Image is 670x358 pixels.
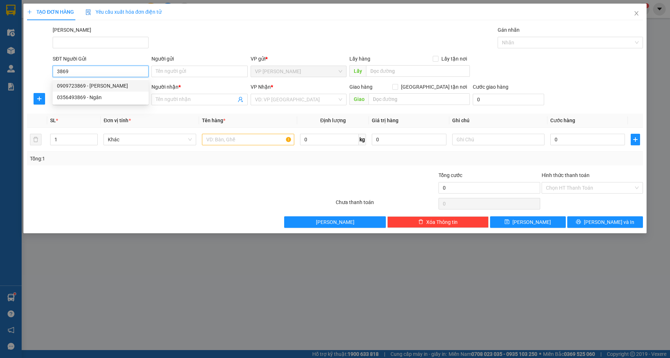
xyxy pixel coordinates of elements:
label: Hình thức thanh toán [542,172,590,178]
label: Mã ĐH [53,27,91,33]
button: delete [30,134,41,145]
button: deleteXóa Thông tin [387,216,489,228]
div: Người nhận [151,83,247,91]
span: plus [631,137,640,142]
th: Ghi chú [449,114,548,128]
span: Giá trị hàng [372,118,398,123]
li: VP VP [PERSON_NAME] [50,39,96,55]
span: [PERSON_NAME] [512,218,551,226]
span: VP Phạm Ngũ Lão [255,66,342,77]
input: VD: Bàn, Ghế [202,134,295,145]
span: plus [27,9,32,14]
input: Dọc đường [366,65,470,77]
input: Dọc đường [369,93,470,105]
span: Giao [349,93,369,105]
span: Lấy hàng [349,56,370,62]
span: SL [50,118,56,123]
label: Cước giao hàng [473,84,508,90]
span: Đơn vị tính [103,118,131,123]
input: Cước giao hàng [473,94,544,105]
div: Chưa thanh toán [335,198,438,211]
span: Lấy tận nơi [438,55,470,63]
div: VP gửi [251,55,347,63]
div: 0356493869 - Ngân [57,93,144,101]
span: Lấy [349,65,366,77]
span: Cước hàng [550,118,575,123]
span: Tên hàng [202,118,225,123]
input: 0 [372,134,446,145]
span: plus [34,96,45,102]
div: 0356493869 - Ngân [53,92,149,103]
li: Nam Hải Limousine [4,4,105,31]
span: kg [359,134,366,145]
button: Close [626,4,647,24]
input: Ghi Chú [452,134,545,145]
span: VP Nhận [251,84,271,90]
div: 0909723869 - ANH THÁI [53,80,149,92]
span: user-add [238,97,243,102]
img: icon [85,9,91,15]
span: Tổng cước [438,172,462,178]
label: Gán nhãn [498,27,520,33]
button: [PERSON_NAME] [284,216,385,228]
span: [PERSON_NAME] [316,218,354,226]
div: SĐT Người Gửi [53,55,149,63]
span: Yêu cầu xuất hóa đơn điện tử [85,9,162,15]
span: save [504,219,510,225]
span: [PERSON_NAME] và In [584,218,634,226]
li: VP VP [PERSON_NAME] Lão [4,39,50,63]
span: printer [576,219,581,225]
span: TẠO ĐƠN HÀNG [27,9,74,15]
span: Khác [108,134,192,145]
span: Định lượng [320,118,346,123]
button: printer[PERSON_NAME] và In [567,216,643,228]
span: Xóa Thông tin [426,218,458,226]
input: Mã ĐH [53,37,149,48]
button: plus [34,93,45,105]
div: 0909723869 - [PERSON_NAME] [57,82,144,90]
span: close [634,10,639,16]
button: save[PERSON_NAME] [490,216,566,228]
span: [GEOGRAPHIC_DATA] tận nơi [398,83,470,91]
span: Giao hàng [349,84,373,90]
button: plus [631,134,640,145]
div: Người gửi [151,55,247,63]
span: delete [418,219,423,225]
img: logo.jpg [4,4,29,29]
div: Tổng: 1 [30,155,259,163]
